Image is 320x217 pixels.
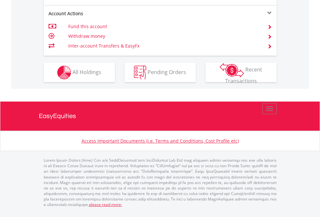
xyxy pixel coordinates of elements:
[220,63,244,77] img: transactions-zar-wht.png
[148,68,186,75] span: Pending Orders
[82,138,239,144] a: Access Important Documents (i.e. Terms and Conditions, Cost Profile etc)
[125,63,196,82] button: Pending Orders
[89,202,122,207] a: please read more:
[134,66,146,80] img: pending_instructions-wht.png
[205,63,277,82] button: Recent Transactions
[57,66,71,80] img: holdings-wht.png
[44,63,115,82] button: All Holdings
[44,157,277,207] p: Lorem Ipsum Dolors (Ame) Con a/e SeddOeiusmod tem InciDiduntut Lab Etd mag aliquaen admin veniamq...
[72,68,101,75] span: All Holdings
[68,31,259,41] td: Withdraw money
[39,102,281,131] a: EasyEquities
[68,22,259,31] td: Fund this account
[44,10,160,17] div: Account Actions
[68,41,259,51] td: Inter-account Transfers & EasyFx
